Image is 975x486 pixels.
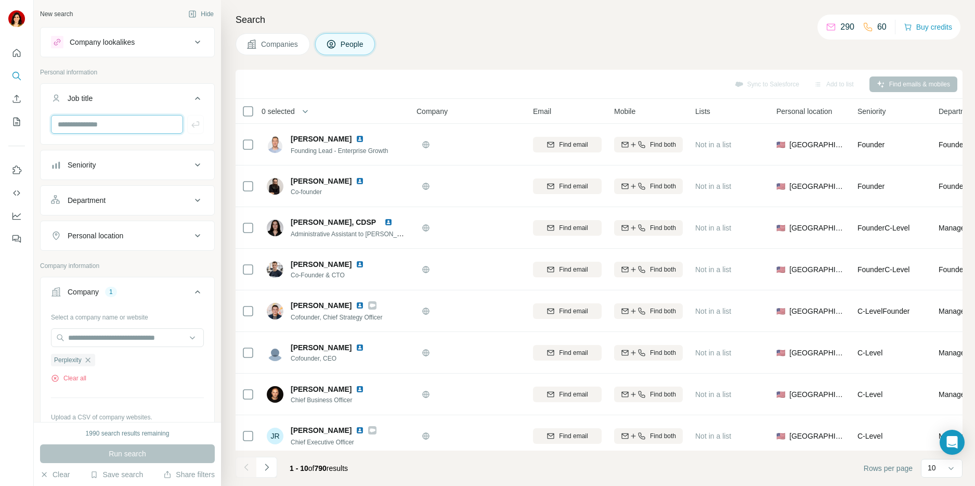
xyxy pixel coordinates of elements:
span: Find email [559,265,588,274]
span: [GEOGRAPHIC_DATA] [789,306,845,316]
img: LinkedIn logo [356,135,364,143]
span: Founder [857,140,885,149]
div: Seniority [68,160,96,170]
img: LinkedIn logo [356,426,364,434]
img: LinkedIn logo [356,177,364,185]
span: Find both [650,140,676,149]
button: Find both [614,345,683,361]
p: 60 [877,21,887,33]
button: Use Surfe on LinkedIn [8,161,25,180]
img: LinkedIn logo [384,218,393,226]
span: Chief Business Officer [291,395,376,405]
img: LinkedIn logo [356,343,364,352]
button: Find both [614,262,683,277]
span: Find email [559,306,588,316]
button: Enrich CSV [8,89,25,108]
button: My lists [8,112,25,131]
button: Hide [181,6,221,22]
span: Find email [559,348,588,357]
button: Find both [614,428,683,444]
div: JR [267,428,283,444]
span: Not in a list [695,390,731,399]
span: C-Level [857,390,882,399]
span: [GEOGRAPHIC_DATA] [789,181,845,191]
span: Find email [559,182,588,191]
span: 🇺🇸 [776,306,785,316]
span: Company [417,106,448,117]
button: Clear all [51,374,86,383]
button: Job title [41,86,214,115]
span: [PERSON_NAME] [291,134,352,144]
span: Not in a list [695,432,731,440]
img: Avatar [267,303,283,319]
span: Find email [559,140,588,149]
span: Founding Lead - Enterprise Growth [291,147,388,155]
span: Seniority [857,106,886,117]
span: Rows per page [864,463,913,474]
button: Save search [90,469,143,480]
img: LinkedIn logo [356,301,364,310]
span: C-Level Founder [857,307,909,315]
span: [GEOGRAPHIC_DATA] [789,431,845,441]
span: Perplexity [54,355,82,365]
span: Not in a list [695,224,731,232]
span: Not in a list [695,140,731,149]
span: [PERSON_NAME] [291,342,352,353]
div: 1990 search results remaining [86,429,170,438]
div: 1 [105,287,117,297]
span: Lists [695,106,710,117]
button: Find both [614,387,683,402]
span: Personal location [776,106,832,117]
span: 0 selected [262,106,295,117]
span: Founder C-Level [857,224,909,232]
img: Avatar [267,386,283,403]
div: Select a company name or website [51,309,204,322]
button: Department [41,188,214,213]
button: Company1 [41,279,214,309]
span: Administrative Assistant to [PERSON_NAME], Co-Founder & CEO [291,229,474,238]
span: [GEOGRAPHIC_DATA] [789,223,845,233]
img: Avatar [8,10,25,27]
button: Use Surfe API [8,184,25,202]
p: Upload a CSV of company websites. [51,413,204,422]
button: Find email [533,387,602,402]
p: 290 [840,21,854,33]
button: Find email [533,428,602,444]
span: [PERSON_NAME] [291,384,352,394]
span: Find both [650,390,676,399]
span: Find email [559,431,588,441]
div: Company lookalikes [70,37,135,47]
button: Quick start [8,44,25,62]
button: Find email [533,262,602,277]
button: Find email [533,220,602,236]
span: Find both [650,182,676,191]
span: of [308,464,315,472]
span: 🇺🇸 [776,264,785,275]
span: Not in a list [695,182,731,190]
button: Find email [533,303,602,319]
button: Share filters [163,469,215,480]
span: Mobile [614,106,635,117]
span: 🇺🇸 [776,181,785,191]
div: Open Intercom Messenger [940,430,965,455]
span: [GEOGRAPHIC_DATA] [789,348,845,358]
span: Find both [650,348,676,357]
button: Dashboard [8,207,25,225]
img: Avatar [267,220,283,236]
span: People [341,39,365,49]
button: Find email [533,345,602,361]
button: Find both [614,220,683,236]
button: Personal location [41,223,214,248]
span: [PERSON_NAME] [291,259,352,270]
button: Company lookalikes [41,30,214,55]
div: Department [68,195,106,206]
span: Co-founder [291,187,376,197]
img: Avatar [267,178,283,195]
span: [PERSON_NAME] [291,425,352,436]
span: [PERSON_NAME], CDSP [291,218,376,226]
button: Find both [614,137,683,152]
button: Buy credits [904,20,952,34]
img: Avatar [267,261,283,278]
div: Job title [68,93,93,104]
span: results [290,464,348,472]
